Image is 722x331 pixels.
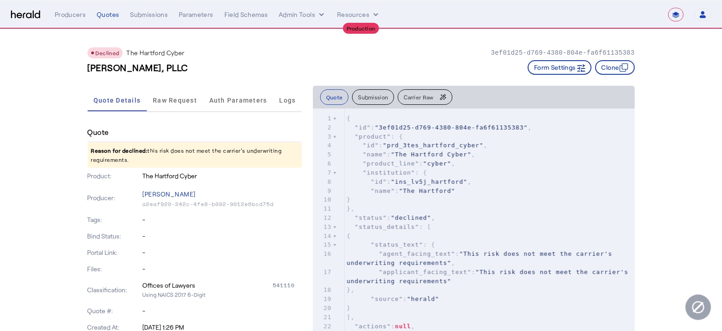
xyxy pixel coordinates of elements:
span: "3ef01d25-d769-4380-804e-fa6f61135383" [375,124,528,131]
span: : , [347,160,455,167]
span: : , [347,214,435,221]
p: [PERSON_NAME] [142,188,302,201]
button: Quote [320,89,349,105]
p: Quote #: [88,306,141,315]
span: "applicant_facing_text" [379,269,472,275]
div: 7 [313,168,333,177]
h3: [PERSON_NAME], PLLC [88,61,188,74]
span: ], [347,314,355,321]
span: "product" [355,133,391,140]
div: 4 [313,141,333,150]
p: Producer: [88,193,141,202]
div: 10 [313,195,333,204]
span: "status" [355,214,387,221]
span: : [ [347,223,431,230]
div: 14 [313,232,333,241]
span: { [347,233,351,239]
div: Production [343,23,379,34]
img: Herald Logo [11,10,40,19]
span: "status_text" [371,241,423,248]
h4: Quote [88,127,109,138]
span: "cyber" [423,160,452,167]
span: Carrier Raw [404,94,433,100]
span: "declined" [391,214,431,221]
span: "name" [363,151,387,158]
span: Quote Details [93,97,140,103]
span: "source" [371,295,403,302]
button: Carrier Raw [398,89,452,105]
span: Auth Parameters [209,97,267,103]
div: 15 [313,240,333,249]
span: : , [347,151,476,158]
span: : , [347,124,532,131]
span: } [347,196,351,203]
span: "id" [371,178,387,185]
p: Classification: [88,285,141,295]
span: "actions" [355,323,391,330]
div: 5 [313,150,333,159]
span: "id" [363,142,379,149]
div: 21 [313,313,333,322]
p: The Hartford Cyber [142,171,302,181]
p: Portal Link: [88,248,141,257]
p: - [142,215,302,224]
span: "herald" [407,295,439,302]
div: 18 [313,285,333,295]
p: The Hartford Cyber [126,48,184,57]
span: : [347,269,633,284]
span: "status_details" [355,223,419,230]
p: Tags: [88,215,141,224]
div: Field Schemas [224,10,268,19]
div: 22 [313,322,333,331]
span: : [347,295,439,302]
span: "prd_3tes_hartford_cyber" [383,142,483,149]
button: Resources dropdown menu [337,10,380,19]
p: Files: [88,264,141,274]
span: Raw Request [153,97,197,103]
p: - [142,264,302,274]
span: "ins_lv5j_hartford" [391,178,467,185]
p: - [142,248,302,257]
span: "The Hartford Cyber" [391,151,472,158]
span: : [347,187,455,194]
span: : { [347,133,403,140]
div: Submissions [130,10,168,19]
div: 12 [313,213,333,222]
button: Submission [352,89,394,105]
span: "name" [371,187,395,194]
span: "This risk does not meet the carrier's underwriting requirements" [347,269,633,284]
div: 19 [313,295,333,304]
span: Declined [96,50,119,56]
div: Quotes [97,10,119,19]
div: 8 [313,177,333,186]
div: 17 [313,268,333,277]
button: Form Settings [528,60,592,75]
span: { [347,115,351,122]
span: }, [347,286,355,293]
span: "product_line" [363,160,419,167]
span: : { [347,241,435,248]
span: "agent_facing_text" [379,250,456,257]
span: } [347,305,351,311]
span: : , [347,178,472,185]
span: : , [347,142,488,149]
span: "The Hartford" [399,187,456,194]
span: }, [347,205,355,212]
button: Clone [595,60,635,75]
span: "This risk does not meet the carrier's underwriting requirements" [347,250,616,266]
div: 2 [313,123,333,132]
div: Producers [55,10,86,19]
button: internal dropdown menu [279,10,326,19]
div: 6 [313,159,333,168]
span: Logs [279,97,296,103]
p: - [142,306,302,315]
p: a2eaf920-242c-4fe8-b092-9012e6bcd75d [142,201,302,208]
p: 3ef01d25-d769-4380-804e-fa6f61135383 [491,48,634,57]
span: Reason for declined: [91,147,148,154]
p: Product: [88,171,141,181]
div: 13 [313,222,333,232]
span: : , [347,250,616,266]
p: Using NAICS 2017 6-Digit [142,290,302,299]
p: Bind Status: [88,232,141,241]
p: - [142,232,302,241]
